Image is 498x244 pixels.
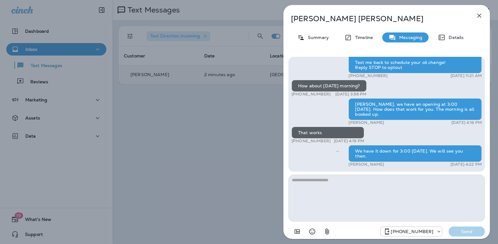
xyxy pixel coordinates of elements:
p: [PHONE_NUMBER] [292,92,331,97]
p: Summary [305,35,329,40]
p: [DATE] 11:21 AM [450,73,482,78]
p: Timeline [352,35,373,40]
div: We have it down for 3:00 [DATE]. We will see you then. [348,145,482,162]
p: [PERSON_NAME] [348,120,384,125]
p: [PHONE_NUMBER] [391,229,433,234]
p: Details [445,35,464,40]
div: That works [292,127,364,139]
button: Add in a premade template [291,225,303,238]
div: [PERSON_NAME], we have an opening at 3:00 [DATE]. How does that work for you. The morning is all ... [348,98,482,120]
p: [PERSON_NAME] [PERSON_NAME] [291,14,462,23]
div: How about [DATE] morning? [292,80,367,92]
button: Select an emoji [306,225,318,238]
p: [PHONE_NUMBER] [348,73,388,78]
p: [DATE] 4:18 PM [451,120,482,125]
p: [PERSON_NAME] [348,162,384,167]
span: Sent [336,148,339,154]
p: [DATE] 4:19 PM [334,139,364,144]
p: [DATE] 4:22 PM [450,162,482,167]
p: [PHONE_NUMBER] [292,139,331,144]
p: Messaging [396,35,422,40]
p: [DATE] 3:56 PM [335,92,367,97]
div: +1 (984) 409-9300 [381,228,442,235]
